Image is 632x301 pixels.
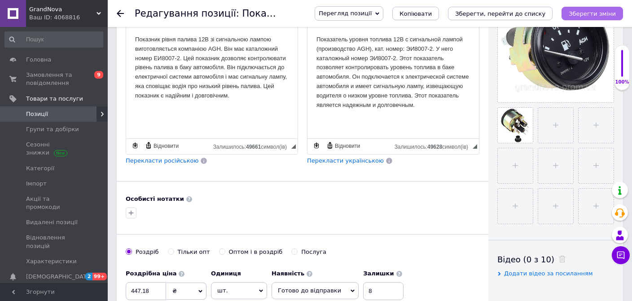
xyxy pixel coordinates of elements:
[312,141,321,150] a: Зробити резервну копію зараз
[26,110,48,118] span: Позиції
[26,95,83,103] span: Товари та послуги
[455,10,545,17] i: Зберегти, перейти до списку
[126,195,184,202] b: Особисті нотатки
[85,273,92,280] span: 2
[291,144,296,149] span: Потягніть для зміни розмірів
[614,45,630,90] div: 100% Якість заповнення
[26,257,77,266] span: Характеристики
[92,273,107,280] span: 99+
[211,282,267,299] span: шт.
[4,31,103,48] input: Пошук
[399,10,432,17] span: Копіювати
[26,273,92,281] span: [DEMOGRAPHIC_DATA]
[363,282,404,300] input: -
[94,71,103,79] span: 9
[246,144,261,150] span: 49661
[126,26,298,138] iframe: Редактор, 43C9D6D4-3F2B-46EA-9D7D-C44B23978CB7
[395,142,473,150] div: Кiлькiсть символiв
[569,10,616,17] i: Зберегти зміни
[26,234,83,250] span: Відновлення позицій
[26,56,51,64] span: Головна
[448,7,553,20] button: Зберегти, перейти до списку
[473,144,477,149] span: Потягніть для зміни розмірів
[301,248,326,256] div: Послуга
[612,246,630,264] button: Чат з покупцем
[130,141,140,150] a: Зробити резервну копію зараз
[497,255,554,264] span: Відео (0 з 10)
[325,141,361,150] a: Відновити
[213,142,291,150] div: Кiлькiсть символiв
[135,8,563,19] h1: Редагування позиції: Покажчик рівня палива 12В із сигнальною лампою (вир-во AGH)
[144,141,180,150] a: Відновити
[504,270,593,277] span: Додати відео за посиланням
[29,13,108,22] div: Ваш ID: 4068816
[363,270,394,277] b: Залишки
[136,248,159,256] div: Роздріб
[126,282,166,300] input: 0
[272,270,304,277] b: Наявність
[307,26,479,138] iframe: Редактор, 07BA0F12-C00A-42CD-B7E2-9B8EFCA26B35
[117,10,124,17] div: Повернутися назад
[152,142,179,150] span: Відновити
[392,7,439,20] button: Копіювати
[26,218,78,226] span: Видалені позиції
[229,248,283,256] div: Оптом і в роздріб
[26,71,83,87] span: Замовлення та повідомлення
[29,5,97,13] span: GrandNova
[178,248,210,256] div: Тільки опт
[26,180,47,188] span: Імпорт
[307,157,384,164] span: Перекласти українською
[126,157,198,164] span: Перекласти російською
[26,164,54,173] span: Категорії
[211,270,241,277] b: Одиниця
[26,125,79,133] span: Групи та добірки
[334,142,360,150] span: Відновити
[172,288,177,294] span: ₴
[427,144,442,150] span: 49628
[562,7,623,20] button: Зберегти зміни
[26,195,83,211] span: Акції та промокоди
[319,10,372,17] span: Перегляд позиції
[26,141,83,157] span: Сезонні знижки
[615,79,629,85] div: 100%
[126,270,176,277] b: Роздрібна ціна
[278,287,341,294] span: Готово до відправки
